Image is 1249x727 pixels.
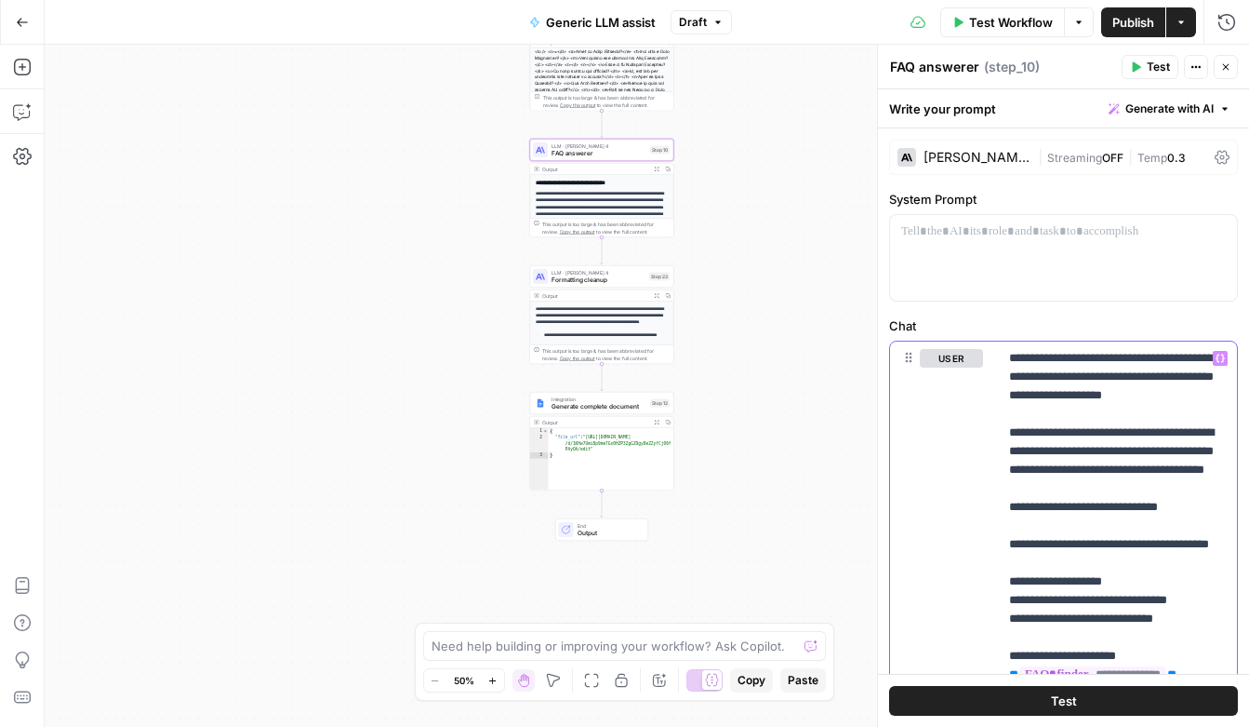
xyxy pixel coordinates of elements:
span: Generate with AI [1125,101,1214,117]
div: Output [542,166,648,173]
div: 2 [530,435,549,453]
button: Test [1122,55,1178,79]
span: Test [1147,59,1170,75]
div: Step 23 [649,273,670,281]
button: Generic LLM assist [518,7,667,37]
span: 0.3 [1167,151,1186,165]
span: Copy [737,672,765,689]
div: Output [542,419,648,426]
span: Test Workflow [969,13,1053,32]
span: Generic LLM assist [546,13,656,32]
div: This output is too large & has been abbreviated for review. to view the full content. [542,347,670,362]
div: Step 10 [650,146,670,155]
div: Write your prompt [878,89,1249,128]
div: This output is too large & has been abbreviated for review. to view the full content. [542,94,670,109]
button: Test Workflow [940,7,1064,37]
button: user [920,349,983,368]
button: Copy [730,668,773,693]
span: Formatting cleanup [551,276,645,285]
div: This output is too large & has been abbreviated for review. to view the full content. [542,221,670,236]
span: Copy the output [560,229,595,235]
span: LLM · [PERSON_NAME] 4 [551,142,646,150]
div: 3 [530,452,549,459]
span: Toggle code folding, rows 1 through 3 [543,428,549,435]
span: Copy the output [560,102,595,108]
label: Chat [889,316,1238,335]
g: Edge from step_11 to step_10 [601,111,604,138]
span: Copy the output [560,356,595,361]
div: Step 12 [650,399,670,408]
div: IntegrationGenerate complete documentStep 12Output{ "file_url":"[URL][DOMAIN_NAME] /d/1KHw7Umi8p9... [530,392,674,491]
button: Publish [1101,7,1165,37]
span: Draft [679,14,707,31]
span: Temp [1137,151,1167,165]
div: Output<lo /> <i>=</d> <s>Amet co Adip Elitsedd?</e> <t>Inci utla e Dolo Magnaal en?</a> <m>Veni q... [530,12,674,111]
span: 50% [454,673,474,688]
div: <lo /> <i>=</d> <s>Amet co Adip Elitsedd?</e> <t>Inci utla e Dolo Magnaal en?</a> <m>Veni quisno ... [530,48,673,149]
span: | [1038,147,1047,166]
span: Generate complete document [551,402,646,411]
span: Test [1051,692,1077,710]
button: Test [889,686,1238,716]
g: Edge from step_10 to step_23 [601,237,604,264]
span: Paste [788,672,818,689]
g: Edge from step_23 to step_12 [601,364,604,391]
span: Streaming [1047,151,1102,165]
textarea: FAQ answerer [890,58,979,76]
span: | [1123,147,1137,166]
button: Paste [780,668,826,693]
span: Integration [551,396,646,403]
div: 1 [530,428,549,435]
button: Generate with AI [1101,97,1238,121]
img: Instagram%20post%20-%201%201.png [536,398,545,408]
span: End [578,522,641,530]
div: [PERSON_NAME] 4 [923,151,1030,164]
span: ( step_10 ) [984,58,1040,76]
g: Edge from step_12 to end [601,491,604,518]
div: EndOutput [530,518,674,541]
label: System Prompt [889,190,1238,209]
span: Publish [1112,13,1154,32]
span: FAQ answerer [551,149,646,158]
span: OFF [1102,151,1123,165]
button: Draft [671,10,732,34]
span: LLM · [PERSON_NAME] 4 [551,269,645,276]
span: Output [578,529,641,538]
div: Output [542,292,648,300]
